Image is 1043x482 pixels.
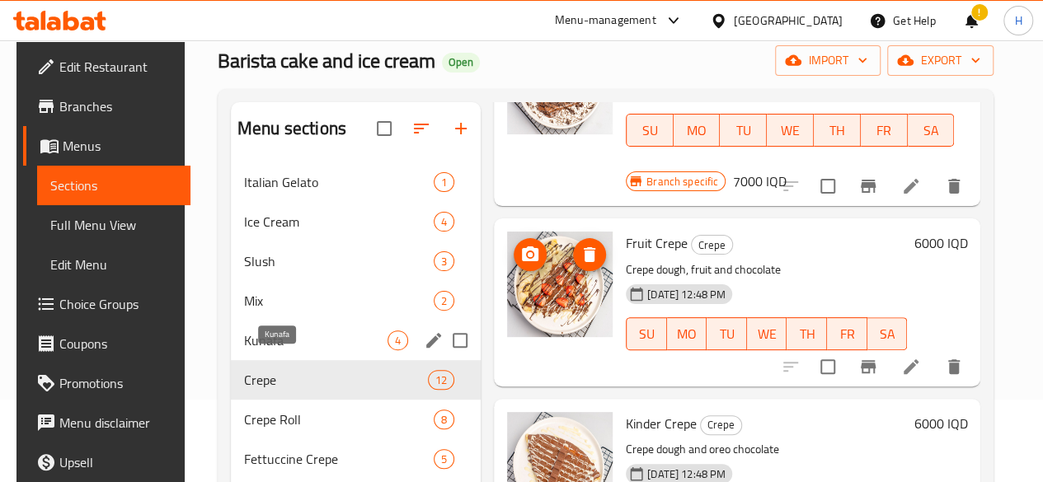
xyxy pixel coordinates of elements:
[734,12,843,30] div: [GEOGRAPHIC_DATA]
[23,284,190,324] a: Choice Groups
[773,119,807,143] span: WE
[435,214,453,230] span: 4
[231,400,481,439] div: Crepe Roll8
[59,96,177,116] span: Branches
[810,349,845,384] span: Select to update
[747,317,787,350] button: WE
[641,287,732,302] span: [DATE] 12:48 PM
[231,281,481,321] div: Mix2
[231,439,481,479] div: Fettuccine Crepe5
[827,317,867,350] button: FR
[23,324,190,363] a: Coupons
[435,175,453,190] span: 1
[244,172,434,192] span: Italian Gelato
[50,215,177,235] span: Full Menu View
[435,412,453,428] span: 8
[59,373,177,393] span: Promotions
[713,322,740,346] span: TU
[244,409,434,429] span: Crepe Roll
[874,322,901,346] span: SA
[59,413,177,433] span: Menu disclaimer
[231,360,481,400] div: Crepe12
[441,109,481,148] button: Add section
[23,126,190,166] a: Menus
[237,116,346,141] h2: Menu sections
[434,449,454,469] div: items
[701,415,741,434] span: Crepe
[900,50,980,71] span: export
[767,114,814,147] button: WE
[244,212,434,232] span: Ice Cream
[914,232,967,255] h6: 6000 IQD
[23,403,190,442] a: Menu disclaimer
[59,452,177,472] span: Upsell
[244,251,434,271] span: Slush
[429,372,453,388] span: 12
[231,321,481,360] div: Kunafa4edit
[421,328,446,353] button: edit
[244,449,434,469] span: Fettuccine Crepe
[37,205,190,245] a: Full Menu View
[700,415,742,435] div: Crepe
[231,241,481,281] div: Slush3
[244,370,428,390] span: Crepe
[435,452,453,467] span: 5
[914,412,967,435] h6: 6000 IQD
[633,119,667,143] span: SU
[901,176,921,196] a: Edit menu item
[626,260,907,280] p: Crepe dough, fruit and chocolate
[726,119,760,143] span: TU
[50,175,177,195] span: Sections
[626,411,697,436] span: Kinder Crepe
[626,231,688,255] span: Fruit Crepe
[667,317,707,350] button: MO
[867,317,908,350] button: SA
[914,119,948,143] span: SA
[231,202,481,241] div: Ice Cream4
[820,119,854,143] span: TH
[626,317,667,350] button: SU
[810,169,845,204] span: Select to update
[555,11,656,30] div: Menu-management
[934,166,974,206] button: delete
[887,45,994,76] button: export
[59,57,177,77] span: Edit Restaurant
[63,136,177,156] span: Menus
[680,119,714,143] span: MO
[640,174,725,190] span: Branch specific
[861,114,908,147] button: FR
[244,330,388,350] span: Kunafa
[626,439,907,460] p: Crepe dough and oreo chocolate
[37,245,190,284] a: Edit Menu
[848,166,888,206] button: Branch-specific-item
[626,114,674,147] button: SU
[793,322,820,346] span: TH
[1014,12,1022,30] span: H
[435,293,453,309] span: 2
[674,322,701,346] span: MO
[59,334,177,353] span: Coupons
[732,170,786,193] h6: 7000 IQD
[23,363,190,403] a: Promotions
[402,109,441,148] span: Sort sections
[720,114,767,147] button: TU
[775,45,881,76] button: import
[514,238,547,271] button: upload picture
[244,291,434,311] div: Mix
[707,317,747,350] button: TU
[435,254,453,269] span: 3
[434,212,454,232] div: items
[908,114,955,147] button: SA
[23,47,190,87] a: Edit Restaurant
[787,317,827,350] button: TH
[814,114,861,147] button: TH
[754,322,781,346] span: WE
[218,42,435,79] span: Barista cake and ice cream
[834,322,861,346] span: FR
[231,162,481,202] div: Italian Gelato1
[901,357,921,377] a: Edit menu item
[434,291,454,311] div: items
